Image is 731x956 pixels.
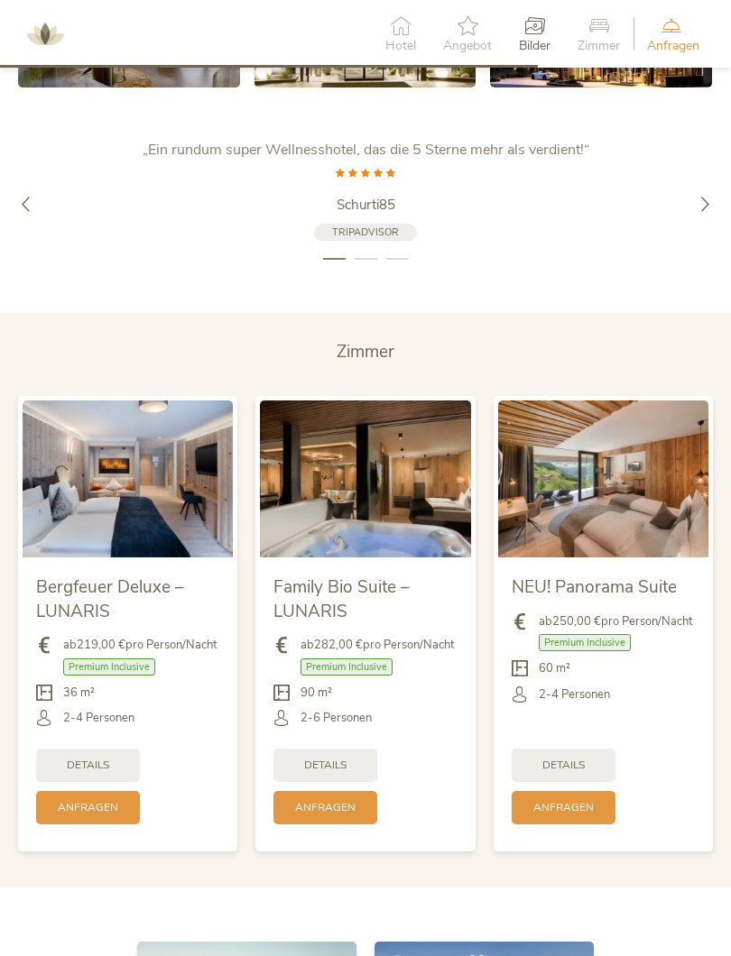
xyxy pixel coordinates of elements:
span: Bilder [519,40,551,52]
img: AMONTI & LUNARIS Wellnessresort [18,7,72,61]
span: ab pro Person/Nacht [301,637,454,653]
img: NEU! Panorama Suite [498,400,708,558]
b: 282,00 € [314,637,363,653]
a: AMONTI & LUNARIS Wellnessresort [18,27,72,40]
span: Bergfeuer Deluxe – LUNARIS [36,575,184,623]
span: Anfragen [58,800,118,815]
span: Angebot [443,40,492,52]
span: Premium Inclusive [539,634,631,651]
span: Hotel [385,40,416,52]
span: Anfragen [533,800,594,815]
span: ab pro Person/Nacht [539,613,692,630]
img: Family Bio Suite – LUNARIS [260,400,470,558]
span: 2-4 Personen [539,686,610,703]
a: TripAdvisor [314,224,417,241]
span: 90 m² [301,685,332,701]
img: Bergfeuer Deluxe – LUNARIS [23,400,233,558]
span: NEU! Panorama Suite [512,575,677,599]
span: 60 m² [539,660,570,676]
span: „Ein rundum super Wellnesshotel, das die 5 Sterne mehr als verdient!“ [143,140,589,160]
span: Details [304,758,347,773]
span: Schurti85 [337,196,395,214]
span: 2-4 Personen [63,710,134,726]
span: Details [542,758,585,773]
span: Anfragen [295,800,356,815]
span: Zimmer [578,40,620,52]
span: 2-6 Personen [301,710,372,726]
span: Details [67,758,109,773]
b: 219,00 € [77,637,125,653]
span: 36 m² [63,685,95,701]
span: ab pro Person/Nacht [63,637,217,653]
span: Premium Inclusive [63,658,155,676]
a: Schurti85 [140,196,591,215]
span: Zimmer [337,340,394,363]
span: Family Bio Suite – LUNARIS [273,575,410,623]
span: Anfragen [647,40,699,52]
span: Premium Inclusive [301,658,393,676]
b: 250,00 € [552,613,601,630]
span: TripAdvisor [332,225,399,239]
